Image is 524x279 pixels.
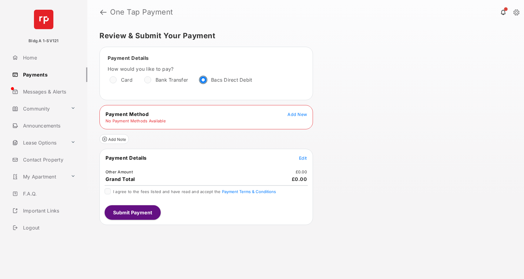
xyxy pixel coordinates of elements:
[105,169,133,175] td: Other Amount
[29,38,59,44] p: Bldg A 1-SV121
[10,84,87,99] a: Messages & Alerts
[222,189,276,194] button: I agree to the fees listed and have read and accept the
[299,155,307,161] span: Edit
[121,77,133,83] label: Card
[10,67,87,82] a: Payments
[106,111,149,117] span: Payment Method
[10,186,87,201] a: F.A.Q.
[292,176,307,182] span: £0.00
[287,112,307,117] span: Add New
[10,203,78,218] a: Important Links
[99,134,129,144] button: Add Note
[99,32,507,39] h5: Review & Submit Your Payment
[10,118,87,133] a: Announcements
[10,169,68,184] a: My Apartment
[105,205,161,220] button: Submit Payment
[10,50,87,65] a: Home
[10,101,68,116] a: Community
[110,9,173,16] strong: One Tap Payment
[211,77,252,83] label: Bacs Direct Debit
[10,152,87,167] a: Contact Property
[106,176,135,182] span: Grand Total
[299,155,307,161] button: Edit
[295,169,307,175] td: £0.00
[156,77,188,83] label: Bank Transfer
[105,118,166,124] td: No Payment Methods Available
[34,10,53,29] img: svg+xml;base64,PHN2ZyB4bWxucz0iaHR0cDovL3d3dy53My5vcmcvMjAwMC9zdmciIHdpZHRoPSI2NCIgaGVpZ2h0PSI2NC...
[10,220,87,235] a: Logout
[108,55,149,61] span: Payment Details
[106,155,147,161] span: Payment Details
[287,111,307,117] button: Add New
[113,189,276,194] span: I agree to the fees listed and have read and accept the
[10,135,68,150] a: Lease Options
[108,66,290,72] label: How would you like to pay?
